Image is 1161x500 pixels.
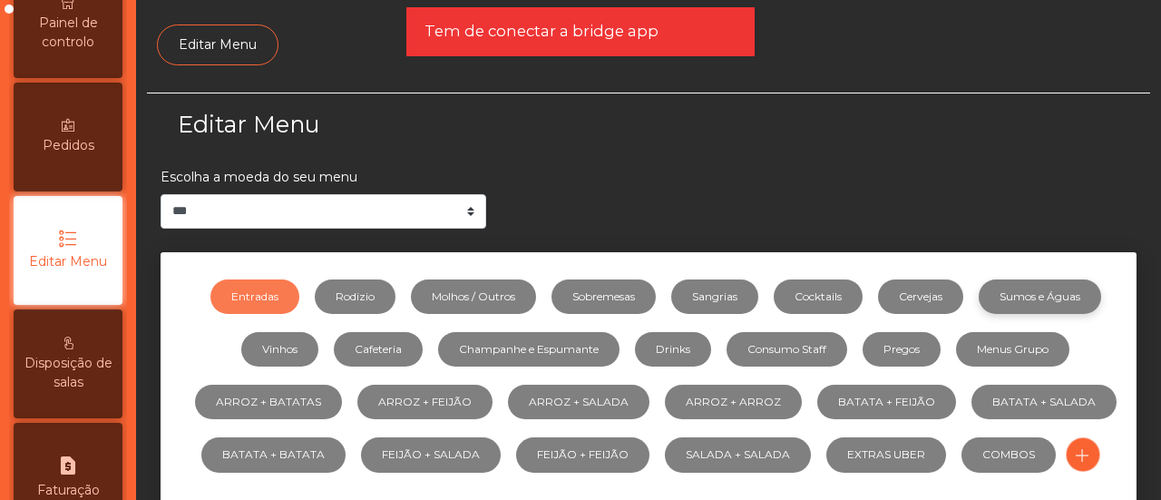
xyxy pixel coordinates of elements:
[665,437,811,472] a: SALADA + SALADA
[438,332,620,367] a: Champanhe e Espumante
[18,354,118,392] span: Disposição de salas
[18,14,118,52] span: Painel de controlo
[210,279,299,314] a: Entradas
[361,437,501,472] a: FEIJÃO + SALADA
[315,279,395,314] a: Rodizio
[979,279,1101,314] a: Sumos e Águas
[774,279,863,314] a: Cocktails
[357,385,493,419] a: ARROZ + FEIJÃO
[551,279,656,314] a: Sobremesas
[424,20,659,43] span: Tem de conectar a bridge app
[201,437,346,472] a: BATATA + BATATA
[157,25,278,65] a: Editar Menu
[956,332,1069,367] a: Menus Grupo
[161,168,357,187] label: Escolha a moeda do seu menu
[671,279,758,314] a: Sangrias
[57,455,79,476] i: request_page
[826,437,946,472] a: EXTRAS UBER
[971,385,1117,419] a: BATATA + SALADA
[241,332,318,367] a: Vinhos
[961,437,1056,472] a: COMBOS
[817,385,956,419] a: BATATA + FEIJÃO
[178,108,644,141] h3: Editar Menu
[29,252,107,271] span: Editar Menu
[195,385,342,419] a: ARROZ + BATATAS
[37,481,100,500] span: Faturação
[411,279,536,314] a: Molhos / Outros
[878,279,963,314] a: Cervejas
[635,332,711,367] a: Drinks
[508,385,649,419] a: ARROZ + SALADA
[863,332,941,367] a: Pregos
[334,332,423,367] a: Cafeteria
[516,437,649,472] a: FEIJÃO + FEIJÃO
[43,136,94,155] span: Pedidos
[665,385,802,419] a: ARROZ + ARROZ
[727,332,847,367] a: Consumo Staff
